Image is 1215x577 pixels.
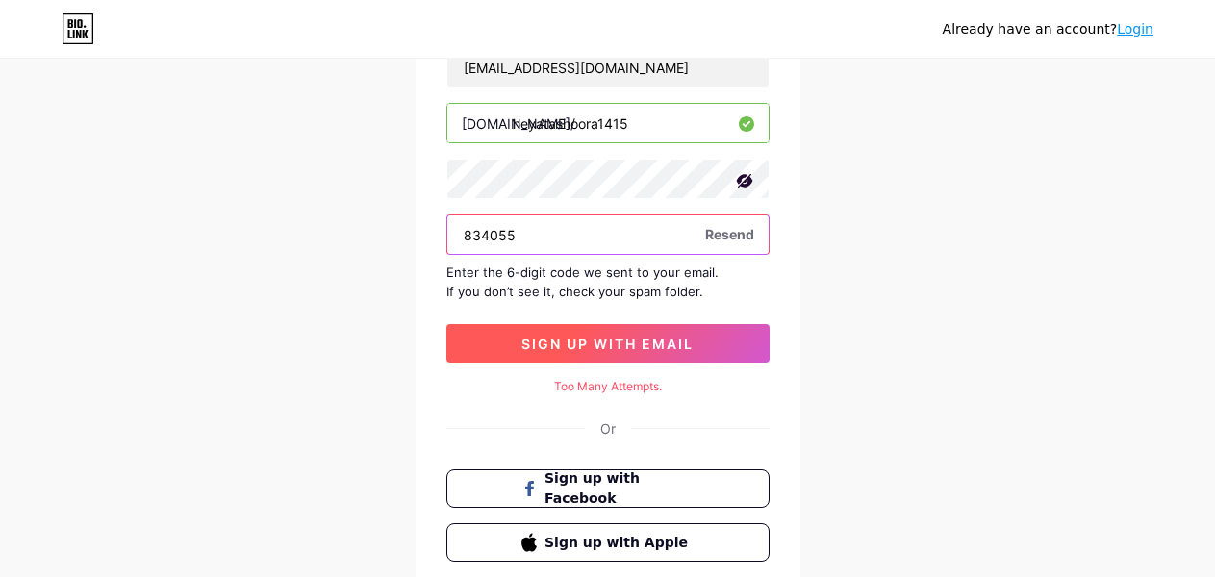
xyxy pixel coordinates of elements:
[446,523,770,562] button: Sign up with Apple
[447,48,769,87] input: Email
[446,378,770,395] div: Too Many Attempts.
[705,224,754,244] span: Resend
[446,469,770,508] button: Sign up with Facebook
[521,336,694,352] span: sign up with email
[544,533,694,553] span: Sign up with Apple
[446,324,770,363] button: sign up with email
[447,215,769,254] input: Paste login code
[446,263,770,301] div: Enter the 6-digit code we sent to your email. If you don’t see it, check your spam folder.
[1117,21,1153,37] a: Login
[943,19,1153,39] div: Already have an account?
[462,113,575,134] div: [DOMAIN_NAME]/
[600,418,616,439] div: Or
[447,104,769,142] input: username
[544,468,694,509] span: Sign up with Facebook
